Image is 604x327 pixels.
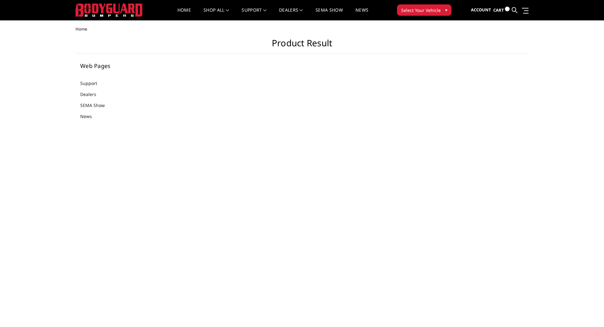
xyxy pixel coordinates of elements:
span: ▾ [445,7,447,13]
span: Home [75,26,87,32]
a: shop all [204,8,229,20]
a: SEMA Show [316,8,343,20]
a: Dealers [279,8,303,20]
span: Cart [493,7,504,13]
button: Select Your Vehicle [397,4,451,16]
span: Account [471,7,491,13]
a: Account [471,2,491,19]
h1: Product Result [75,38,528,54]
a: Support [80,80,105,87]
span: Select Your Vehicle [401,7,441,14]
a: News [80,113,100,120]
h5: Web Pages [80,63,157,69]
a: News [355,8,368,20]
img: BODYGUARD BUMPERS [75,3,143,17]
a: Dealers [80,91,104,98]
a: Support [242,8,266,20]
a: Cart [493,2,510,19]
a: SEMA Show [80,102,113,109]
a: Home [177,8,191,20]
